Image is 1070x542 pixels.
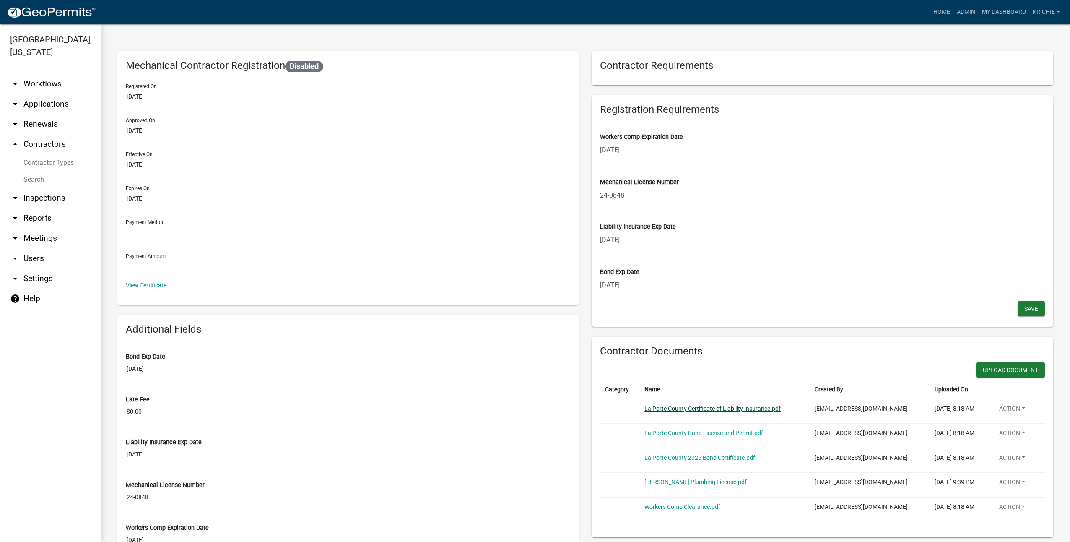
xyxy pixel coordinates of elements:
i: arrow_drop_down [10,79,20,89]
th: Created By [810,380,930,399]
h6: Contractor Documents [600,345,1045,357]
a: Admin [953,4,979,20]
th: Uploaded On [930,380,987,399]
wm-modal-confirm: New Document [976,362,1045,380]
td: [EMAIL_ADDRESS][DOMAIN_NAME] [810,497,930,521]
i: arrow_drop_down [10,213,20,223]
button: Action [992,429,1032,441]
label: Workers Comp Expiration Date [600,134,683,140]
td: [EMAIL_ADDRESS][DOMAIN_NAME] [810,448,930,473]
button: Save [1018,301,1045,316]
a: Home [930,4,953,20]
td: [EMAIL_ADDRESS][DOMAIN_NAME] [810,399,930,424]
td: [DATE] 8:18 AM [930,424,987,448]
label: Bond Exp Date [600,269,639,275]
label: Bond Exp Date [126,354,165,360]
input: mm/dd/yyyy [600,141,677,159]
td: [EMAIL_ADDRESS][DOMAIN_NAME] [810,424,930,448]
a: La Porte County 2025 Bond Certificate.pdf [644,454,755,461]
button: Action [992,503,1032,515]
i: arrow_drop_down [10,253,20,263]
a: La Porte County Bond License and Permit.pdf [644,430,763,436]
a: [PERSON_NAME] Plumbing License.pdf [644,479,747,485]
button: Action [992,478,1032,490]
label: Late Fee [126,397,150,403]
input: mm/dd/yyyy [600,276,677,294]
td: [DATE] 9:39 PM [930,473,987,498]
label: Mechanical License Number [126,482,205,488]
i: arrow_drop_down [10,99,20,109]
a: La Porte County Certificate of Liability Insurance.pdf [644,405,781,412]
h6: Registration Requirements [600,104,1045,116]
input: mm/dd/yyyy [600,231,677,248]
a: My Dashboard [979,4,1029,20]
h6: Contractor Requirements [600,60,1045,72]
i: help [10,294,20,304]
label: Workers Comp Expiration Date [126,525,209,531]
i: arrow_drop_down [10,233,20,243]
h6: Additional Fields [126,323,571,336]
td: [DATE] 8:18 AM [930,448,987,473]
label: Liability Insurance Exp Date [126,440,202,446]
label: Liability Insurance Exp Date [600,224,676,230]
td: [DATE] 8:18 AM [930,497,987,521]
h6: Mechanical Contractor Registration [126,60,571,72]
i: arrow_drop_up [10,139,20,149]
td: [DATE] 8:18 AM [930,399,987,424]
a: View Certificate [126,282,166,289]
td: [EMAIL_ADDRESS][DOMAIN_NAME] [810,473,930,498]
a: krichie [1029,4,1063,20]
button: Action [992,453,1032,466]
i: arrow_drop_down [10,119,20,129]
a: Workers Comp Clearance.pdf [644,503,720,510]
button: Action [992,404,1032,417]
i: arrow_drop_down [10,274,20,284]
th: Category [600,380,639,399]
button: Upload Document [976,362,1045,378]
i: arrow_drop_down [10,193,20,203]
span: Save [1024,305,1038,312]
span: Disabled [285,61,323,72]
th: Name [639,380,810,399]
label: Mechanical License Number [600,180,679,185]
